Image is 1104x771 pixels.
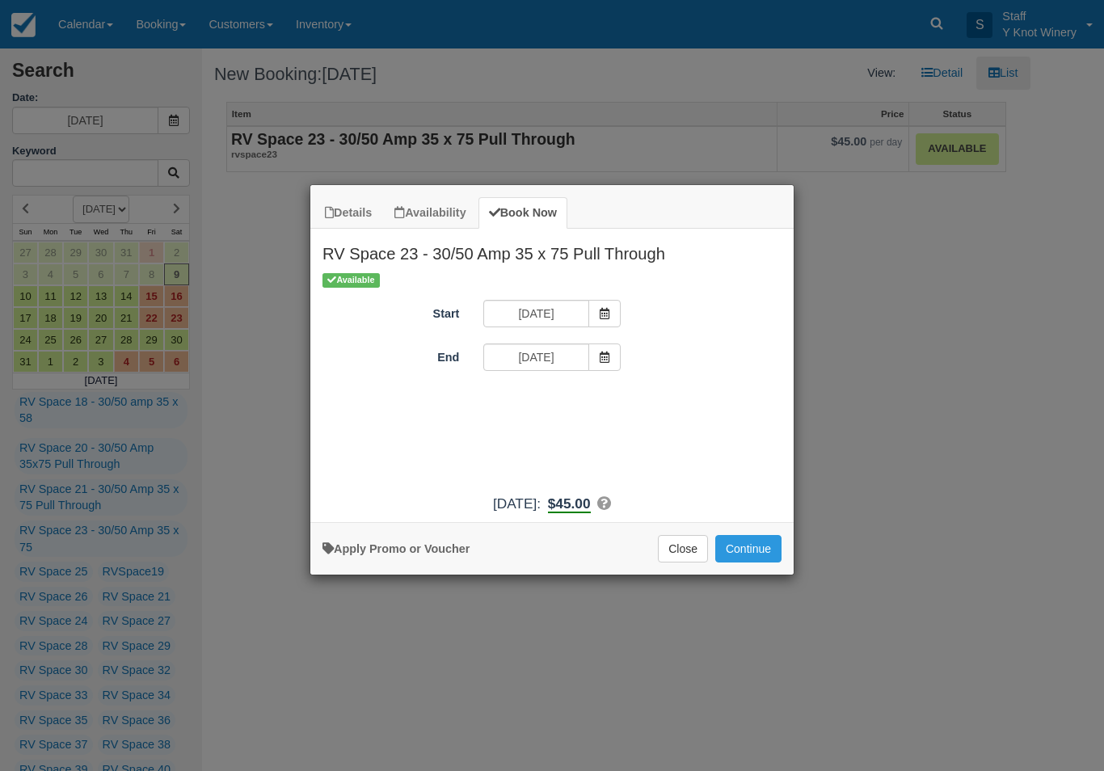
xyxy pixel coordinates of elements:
[658,535,708,562] button: Close
[715,535,782,562] button: Add to Booking
[310,229,794,514] div: Item Modal
[478,197,567,229] a: Book Now
[548,495,591,513] b: $45.00
[493,495,537,512] span: [DATE]
[314,197,382,229] a: Details
[310,229,794,271] h2: RV Space 23 - 30/50 Amp 35 x 75 Pull Through
[310,494,794,514] div: :
[322,273,380,287] span: Available
[310,343,471,366] label: End
[322,542,470,555] a: Apply Voucher
[310,300,471,322] label: Start
[384,197,476,229] a: Availability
